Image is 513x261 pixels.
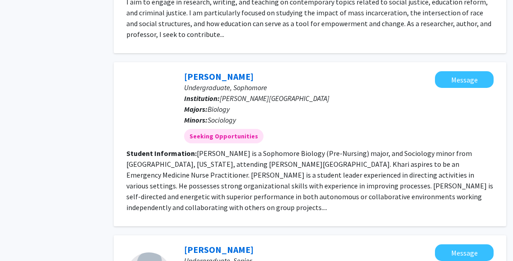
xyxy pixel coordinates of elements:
a: [PERSON_NAME] [184,244,254,255]
button: Message Joseph Smylie [435,244,494,261]
a: [PERSON_NAME] [184,71,254,82]
span: Biology [208,105,230,114]
mat-chip: Seeking Opportunities [184,129,263,143]
span: Sociology [208,115,236,124]
b: Student Information: [126,149,197,158]
b: Majors: [184,105,208,114]
b: Institution: [184,94,220,103]
iframe: Chat [7,220,38,254]
b: Minors: [184,115,208,124]
button: Message Khari Jones [435,71,494,88]
span: [PERSON_NAME][GEOGRAPHIC_DATA] [220,94,329,103]
span: Undergraduate, Sophomore [184,83,267,92]
fg-read-more: [PERSON_NAME] is a Sophomore Biology (Pre-Nursing) major, and Sociology minor from [GEOGRAPHIC_DA... [126,149,493,212]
